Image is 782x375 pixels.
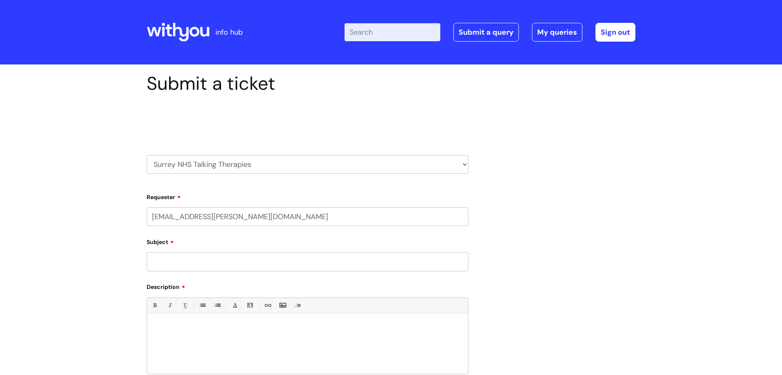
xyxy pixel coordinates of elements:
a: My queries [532,23,582,42]
a: • Unordered List (Ctrl-Shift-7) [197,300,207,311]
p: info hub [215,26,243,39]
a: 1. Ordered List (Ctrl-Shift-8) [212,300,222,311]
a: Back Color [245,300,255,311]
a: Italic (Ctrl-I) [165,300,175,311]
input: Email [147,207,468,226]
div: | - [345,23,635,42]
label: Requester [147,191,468,201]
a: Submit a query [453,23,519,42]
h1: Submit a ticket [147,73,468,95]
a: Underline(Ctrl-U) [180,300,190,311]
a: Insert Image... [277,300,288,311]
a: Font Color [230,300,240,311]
label: Subject [147,236,468,246]
input: Search [345,23,440,41]
a: Link [262,300,272,311]
label: Description [147,281,468,291]
h2: Select issue type [147,113,468,129]
a: Remove formatting (Ctrl-\) [292,300,303,311]
a: Sign out [595,23,635,42]
a: Bold (Ctrl-B) [149,300,160,311]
